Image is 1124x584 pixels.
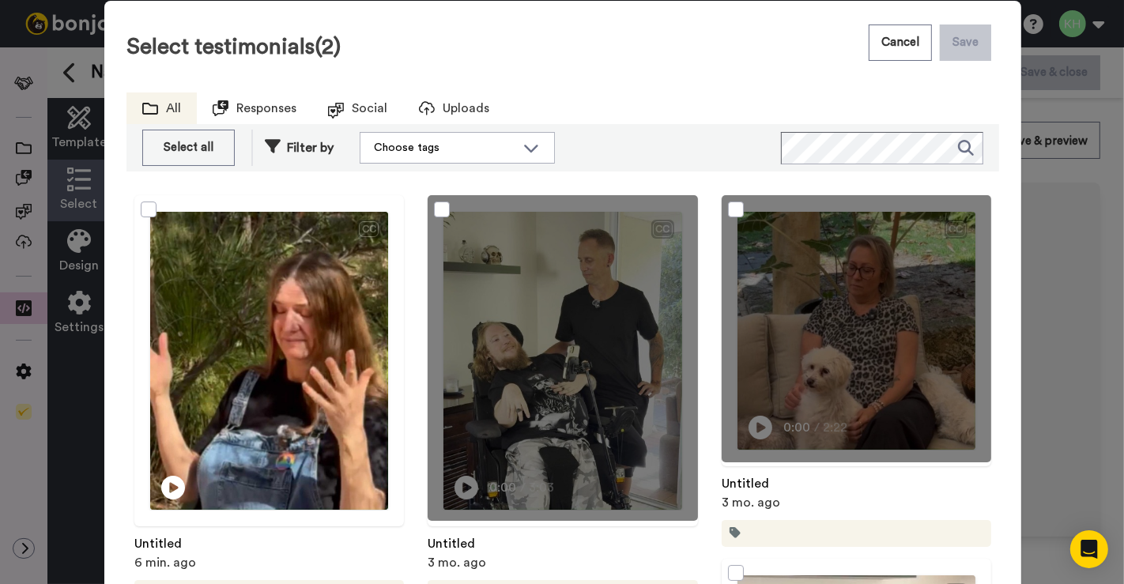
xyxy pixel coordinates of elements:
[722,493,991,512] div: 3 mo. ago
[352,99,387,118] span: Social
[134,553,404,572] div: 6 min. ago
[142,130,235,166] button: Select all
[151,138,226,157] div: Select all
[428,553,697,572] div: 3 mo. ago
[940,24,991,61] button: Save
[287,141,334,154] span: Filter by
[443,99,489,118] span: Uploads
[166,99,181,118] span: All
[869,24,932,61] button: Cancel
[134,534,182,553] a: Untitled
[374,140,515,156] div: Choose tags
[428,534,475,553] a: Untitled
[236,99,296,118] span: Responses
[126,35,341,59] h3: Select testimonials (2)
[722,474,769,493] a: Untitled
[1070,530,1108,568] div: Open Intercom Messenger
